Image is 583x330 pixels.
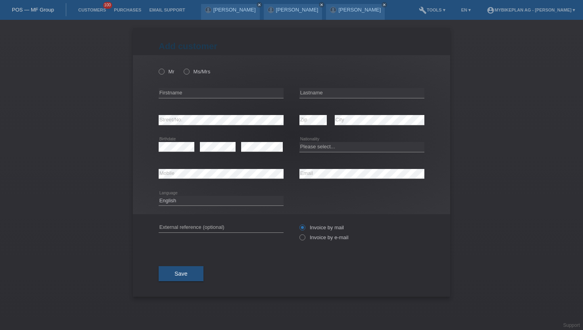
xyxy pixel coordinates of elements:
a: Support [563,322,580,328]
i: account_circle [487,6,495,14]
a: Customers [74,8,110,12]
a: POS — MF Group [12,7,54,13]
label: Invoice by mail [299,224,344,230]
a: Purchases [110,8,145,12]
span: 100 [103,2,113,9]
label: Invoice by e-mail [299,234,349,240]
a: [PERSON_NAME] [213,7,256,13]
a: buildTools ▾ [415,8,449,12]
i: close [382,3,386,7]
a: close [257,2,262,8]
a: account_circleMybikeplan AG - [PERSON_NAME] ▾ [483,8,579,12]
a: close [382,2,387,8]
label: Ms/Mrs [184,69,210,75]
input: Invoice by mail [299,224,305,234]
a: Email Support [145,8,189,12]
input: Ms/Mrs [184,69,189,74]
button: Save [159,266,203,281]
a: EN ▾ [457,8,475,12]
label: Mr [159,69,175,75]
a: [PERSON_NAME] [276,7,318,13]
a: [PERSON_NAME] [338,7,381,13]
i: close [257,3,261,7]
input: Invoice by e-mail [299,234,305,244]
i: close [320,3,324,7]
h1: Add customer [159,41,424,51]
i: build [419,6,427,14]
a: close [319,2,324,8]
input: Mr [159,69,164,74]
span: Save [175,271,188,277]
